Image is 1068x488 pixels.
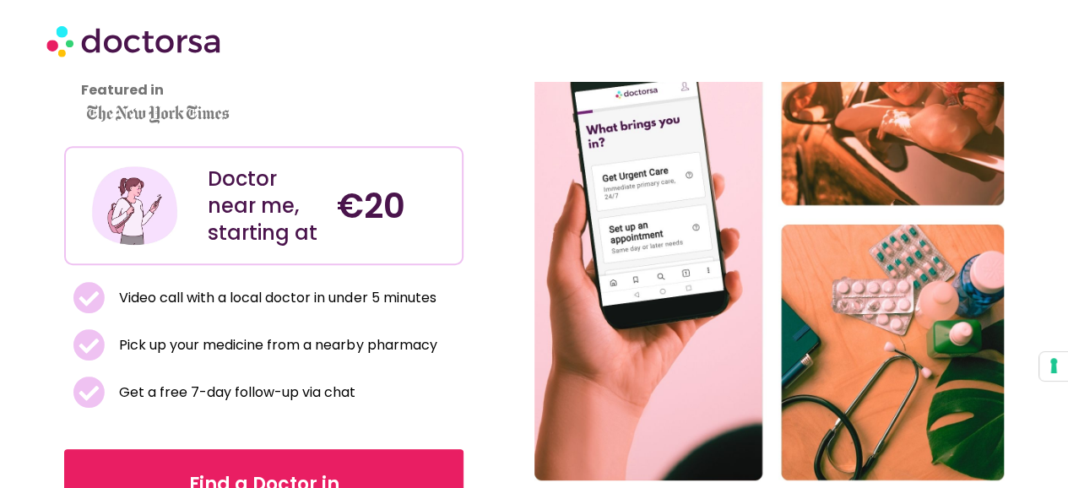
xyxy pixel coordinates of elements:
span: Get a free 7-day follow-up via chat [115,381,355,404]
strong: Featured in [81,80,164,100]
div: Doctor near me, starting at [208,165,320,247]
span: Pick up your medicine from a nearby pharmacy [115,333,436,357]
span: Video call with a local doctor in under 5 minutes [115,286,436,310]
h4: €20 [337,186,449,226]
img: Illustration depicting a young woman in a casual outfit, engaged with her smartphone. She has a p... [89,160,179,250]
button: Your consent preferences for tracking technologies [1039,352,1068,381]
